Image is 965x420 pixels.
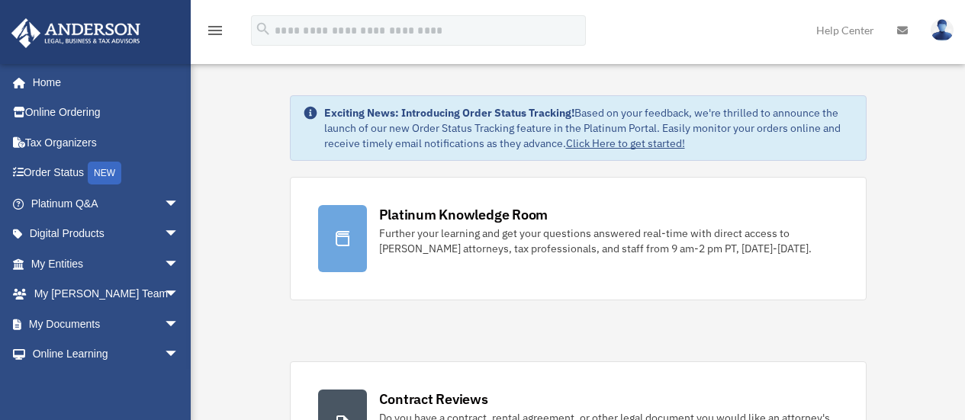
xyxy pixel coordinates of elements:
[206,27,224,40] a: menu
[11,98,202,128] a: Online Ordering
[566,136,685,150] a: Click Here to get started!
[164,248,195,280] span: arrow_drop_down
[379,205,548,224] div: Platinum Knowledge Room
[324,105,854,151] div: Based on your feedback, we're thrilled to announce the launch of our new Order Status Tracking fe...
[11,219,202,249] a: Digital Productsarrow_drop_down
[379,226,838,256] div: Further your learning and get your questions answered real-time with direct access to [PERSON_NAM...
[164,339,195,370] span: arrow_drop_down
[11,309,202,339] a: My Documentsarrow_drop_down
[931,19,954,41] img: User Pic
[379,390,488,409] div: Contract Reviews
[164,279,195,310] span: arrow_drop_down
[324,106,574,120] strong: Exciting News: Introducing Order Status Tracking!
[11,127,202,158] a: Tax Organizers
[11,158,202,189] a: Order StatusNEW
[164,188,195,220] span: arrow_drop_down
[255,21,272,37] i: search
[164,309,195,340] span: arrow_drop_down
[7,18,145,48] img: Anderson Advisors Platinum Portal
[11,188,202,219] a: Platinum Q&Aarrow_drop_down
[11,67,195,98] a: Home
[11,279,202,309] a: My [PERSON_NAME] Teamarrow_drop_down
[11,339,202,370] a: Online Learningarrow_drop_down
[290,177,867,300] a: Platinum Knowledge Room Further your learning and get your questions answered real-time with dire...
[11,248,202,279] a: My Entitiesarrow_drop_down
[164,219,195,250] span: arrow_drop_down
[88,162,121,184] div: NEW
[206,21,224,40] i: menu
